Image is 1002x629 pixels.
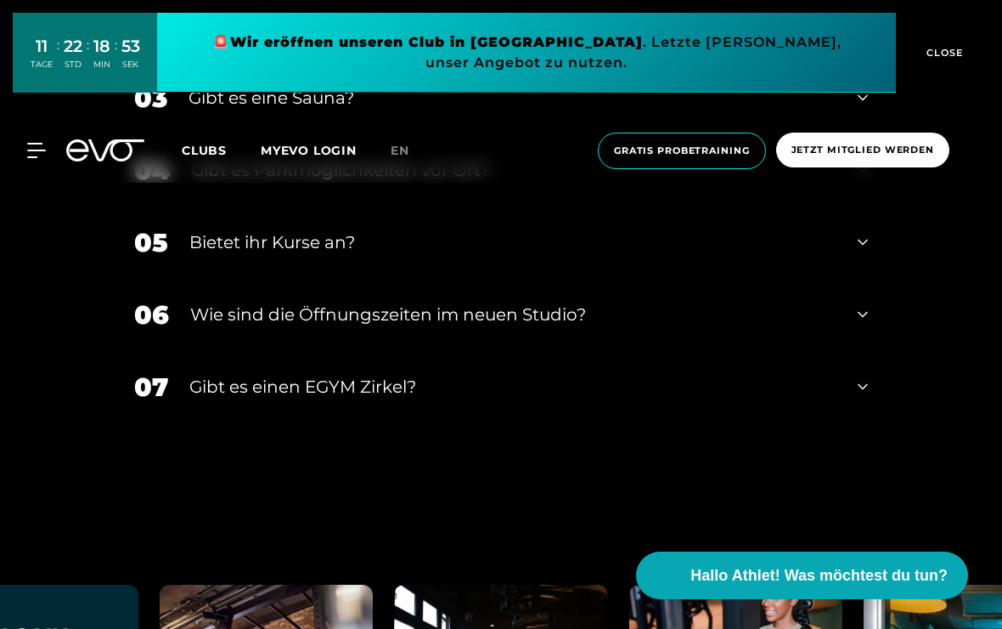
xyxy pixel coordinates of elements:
span: en [391,143,409,158]
div: TAGE [31,59,53,71]
div: MIN [93,59,110,71]
div: 06 [134,296,169,334]
span: Hallo Athlet! Was möchtest du tun? [690,564,948,587]
span: Jetzt Mitglied werden [791,143,934,157]
span: Gratis Probetraining [614,144,750,158]
a: Clubs [182,142,261,158]
div: : [115,36,117,81]
div: : [87,36,89,81]
div: ​Wie sind die Öffnungszeiten im neuen Studio? [190,302,836,327]
a: Gratis Probetraining [593,133,771,169]
a: en [391,141,430,161]
div: 18 [93,34,110,59]
div: 05 [134,224,168,262]
div: 22 [64,34,82,59]
span: CLOSE [922,45,964,60]
div: : [57,36,59,81]
div: SEK [121,59,140,71]
div: 11 [31,34,53,59]
a: MYEVO LOGIN [261,143,357,158]
div: 07 [134,368,168,406]
span: Clubs [182,143,227,158]
a: Jetzt Mitglied werden [771,133,954,169]
button: CLOSE [896,13,989,93]
div: 53 [121,34,140,59]
button: Hallo Athlet! Was möchtest du tun? [636,552,968,599]
div: Bietet ihr Kurse an? [189,229,836,255]
div: Gibt es einen EGYM Zirkel? [189,374,836,399]
div: STD [64,59,82,71]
